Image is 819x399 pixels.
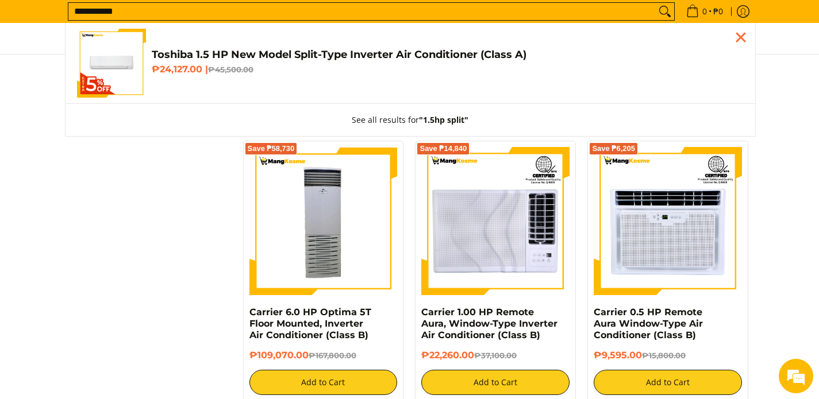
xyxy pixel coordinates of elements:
textarea: Type your message and hit 'Enter' [6,272,219,312]
del: ₱167,800.00 [309,351,356,360]
img: Toshiba 1.5 HP New Model Split-Type Inverter Air Conditioner (Class A) [77,29,146,98]
h6: ₱109,070.00 [249,350,398,361]
a: Toshiba 1.5 HP New Model Split-Type Inverter Air Conditioner (Class A) Toshiba 1.5 HP New Model S... [77,29,744,98]
del: ₱45,500.00 [208,65,253,74]
button: Add to Cart [249,370,398,395]
span: 0 [701,7,709,16]
div: Minimize live chat window [189,6,216,33]
h4: Toshiba 1.5 HP New Model Split-Type Inverter Air Conditioner (Class A) [152,48,744,61]
h6: ₱24,127.00 | [152,64,744,75]
img: Carrier 6.0 HP Optima 5T Floor Mounted, Inverter Air Conditioner (Class B) [249,147,398,295]
a: Carrier 1.00 HP Remote Aura, Window-Type Inverter Air Conditioner (Class B) [421,307,557,340]
h6: ₱9,595.00 [594,350,742,361]
del: ₱37,100.00 [474,351,517,360]
a: Carrier 6.0 HP Optima 5T Floor Mounted, Inverter Air Conditioner (Class B) [249,307,371,340]
span: Save ₱14,840 [420,145,467,152]
h6: ₱22,260.00 [421,350,570,361]
span: ₱0 [712,7,725,16]
span: We're online! [67,124,159,240]
span: Save ₱6,205 [592,145,635,152]
span: • [683,5,726,18]
img: Carrier 0.5 HP Remote Aura Window-Type Air Conditioner (Class B) [594,147,742,295]
button: Search [656,3,674,20]
div: Chat with us now [60,64,193,79]
span: Save ₱58,730 [248,145,295,152]
button: Add to Cart [421,370,570,395]
del: ₱15,800.00 [642,351,686,360]
strong: "1.5hp split" [419,114,468,125]
img: Carrier 1.00 HP Remote Aura, Window-Type Inverter Air Conditioner (Class B) [421,147,570,295]
button: See all results for"1.5hp split" [340,104,480,136]
a: Carrier 0.5 HP Remote Aura Window-Type Air Conditioner (Class B) [594,307,703,340]
button: Add to Cart [594,370,742,395]
div: Close pop up [732,29,749,46]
